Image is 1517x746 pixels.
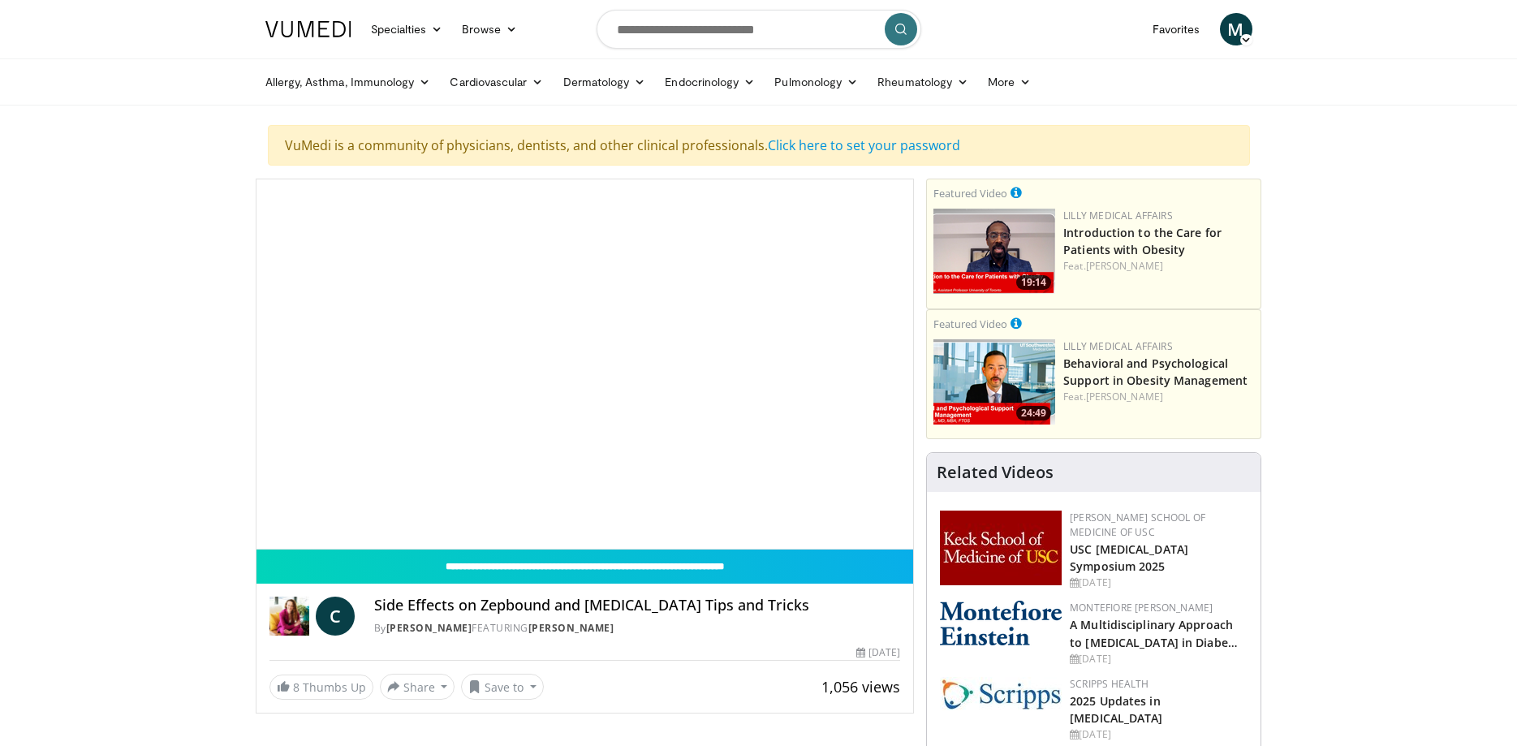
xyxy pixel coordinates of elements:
[933,209,1055,294] img: acc2e291-ced4-4dd5-b17b-d06994da28f3.png.150x105_q85_crop-smart_upscale.png
[316,597,355,636] a: C
[1063,259,1254,274] div: Feat.
[265,21,351,37] img: VuMedi Logo
[1070,677,1149,691] a: Scripps Health
[1086,390,1163,403] a: [PERSON_NAME]
[1070,727,1248,742] div: [DATE]
[1070,576,1248,590] div: [DATE]
[933,339,1055,425] a: 24:49
[940,511,1062,585] img: 7b941f1f-d101-407a-8bfa-07bd47db01ba.png.150x105_q85_autocrop_double_scale_upscale_version-0.2.jpg
[978,66,1041,98] a: More
[1220,13,1252,45] a: M
[765,66,868,98] a: Pulmonology
[461,674,544,700] button: Save to
[597,10,921,49] input: Search topics, interventions
[933,339,1055,425] img: ba3304f6-7838-4e41-9c0f-2e31ebde6754.png.150x105_q85_crop-smart_upscale.png
[386,621,472,635] a: [PERSON_NAME]
[374,621,900,636] div: By FEATURING
[1063,390,1254,404] div: Feat.
[269,675,373,700] a: 8 Thumbs Up
[269,597,309,636] img: Dr. Carolynn Francavilla
[374,597,900,614] h4: Side Effects on Zepbound and [MEDICAL_DATA] Tips and Tricks
[256,66,441,98] a: Allergy, Asthma, Immunology
[256,179,914,550] video-js: Video Player
[554,66,656,98] a: Dermatology
[937,463,1054,482] h4: Related Videos
[1070,601,1213,614] a: Montefiore [PERSON_NAME]
[268,125,1250,166] div: VuMedi is a community of physicians, dentists, and other clinical professionals.
[1070,511,1205,539] a: [PERSON_NAME] School of Medicine of USC
[1070,541,1188,574] a: USC [MEDICAL_DATA] Symposium 2025
[1063,339,1173,353] a: Lilly Medical Affairs
[1063,356,1248,388] a: Behavioral and Psychological Support in Obesity Management
[940,601,1062,645] img: b0142b4c-93a1-4b58-8f91-5265c282693c.png.150x105_q85_autocrop_double_scale_upscale_version-0.2.png
[1070,617,1238,649] a: A Multidisciplinary Approach to [MEDICAL_DATA] in Diabe…
[768,136,960,154] a: Click here to set your password
[361,13,453,45] a: Specialties
[293,679,300,695] span: 8
[1143,13,1210,45] a: Favorites
[1070,693,1162,726] a: 2025 Updates in [MEDICAL_DATA]
[1086,259,1163,273] a: [PERSON_NAME]
[868,66,978,98] a: Rheumatology
[933,317,1007,331] small: Featured Video
[1070,652,1248,666] div: [DATE]
[856,645,900,660] div: [DATE]
[933,186,1007,201] small: Featured Video
[933,209,1055,294] a: 19:14
[940,677,1062,710] img: c9f2b0b7-b02a-4276-a72a-b0cbb4230bc1.jpg.150x105_q85_autocrop_double_scale_upscale_version-0.2.jpg
[1016,275,1051,290] span: 19:14
[1016,406,1051,420] span: 24:49
[821,677,900,696] span: 1,056 views
[1063,225,1222,257] a: Introduction to the Care for Patients with Obesity
[655,66,765,98] a: Endocrinology
[440,66,553,98] a: Cardiovascular
[1063,209,1173,222] a: Lilly Medical Affairs
[452,13,527,45] a: Browse
[380,674,455,700] button: Share
[528,621,614,635] a: [PERSON_NAME]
